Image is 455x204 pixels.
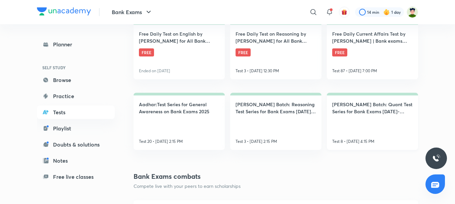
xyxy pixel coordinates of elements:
h4: [PERSON_NAME] Batch: Quant Test Series for Bank Exams [DATE]-[DATE] [332,101,413,115]
span: FREE [332,48,347,56]
h4: Free Daily Current Affairs Test by [PERSON_NAME] | Bank exams 2025 [332,30,413,44]
h4: Free Daily Test on Reasoning by [PERSON_NAME] for All Bank Exams 2025-26 [236,30,316,44]
button: avatar [339,7,350,17]
a: [PERSON_NAME] Batch: Reasoning Test Series for Bank Exams [DATE]-[DATE]Test 3 • [DATE] 2:15 PM [230,93,321,150]
a: Company Logo [37,7,91,17]
a: [PERSON_NAME] Batch: Quant Test Series for Bank Exams [DATE]-[DATE]Test 8 • [DATE] 4:15 PM [327,93,418,150]
button: Bank Exams [108,5,157,19]
h4: Free Daily Test on English by [PERSON_NAME] for All Bank Exams [DATE]-[DATE] [139,30,219,44]
p: Test 8 • [DATE] 4:15 PM [332,138,374,145]
img: Company Logo [37,7,91,15]
a: Practice [37,89,115,103]
p: Ended on [DATE] [139,68,170,74]
a: Free Daily Test on English by [PERSON_NAME] for All Bank Exams [DATE]-[DATE]FREEEnded on [DATE] [134,22,225,79]
img: streak [383,9,390,15]
p: Test 20 • [DATE] 2:15 PM [139,138,183,145]
a: Free Daily Test on Reasoning by [PERSON_NAME] for All Bank Exams 2025-26FREETest 3 • [DATE] 12:30 PM [230,22,321,79]
h6: SELF STUDY [37,62,115,73]
p: Test 3 • [DATE] 2:15 PM [236,138,277,145]
img: avatar [341,9,347,15]
a: Doubts & solutions [37,138,115,151]
span: FREE [236,48,251,56]
span: FREE [139,48,154,56]
a: Free live classes [37,170,115,183]
a: Aadhar:Test Series for General Awareness on Bank Exams 2025Test 20 • [DATE] 2:15 PM [134,93,225,150]
a: Browse [37,73,115,87]
a: Playlist [37,122,115,135]
h4: Bank Exams combats [134,171,241,181]
p: Compete live with your peers to earn scholarships [134,183,241,190]
h4: Aadhar:Test Series for General Awareness on Bank Exams 2025 [139,101,219,115]
p: Test 3 • [DATE] 12:30 PM [236,68,279,74]
a: Free Daily Current Affairs Test by [PERSON_NAME] | Bank exams 2025FREETest 87 • [DATE] 7:00 PM [327,22,418,79]
img: ttu [432,154,440,162]
img: Rahul B [407,6,418,18]
a: Notes [37,154,115,167]
p: Test 87 • [DATE] 7:00 PM [332,68,377,74]
h4: [PERSON_NAME] Batch: Reasoning Test Series for Bank Exams [DATE]-[DATE] [236,101,316,115]
a: Tests [37,106,115,119]
a: Planner [37,38,115,51]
